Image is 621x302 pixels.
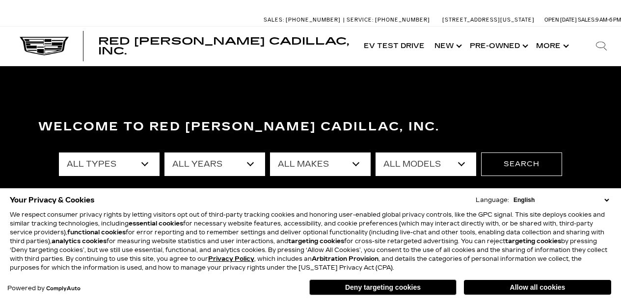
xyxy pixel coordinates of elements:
span: Red [PERSON_NAME] Cadillac, Inc. [98,35,349,57]
img: Cadillac Dark Logo with Cadillac White Text [20,37,69,55]
span: Sales: [264,17,284,23]
a: Pre-Owned [465,26,531,66]
a: Service: [PHONE_NUMBER] [343,17,432,23]
h3: Welcome to Red [PERSON_NAME] Cadillac, Inc. [38,117,583,137]
a: [STREET_ADDRESS][US_STATE] [442,17,535,23]
span: Your Privacy & Cookies [10,193,95,207]
button: Search [481,152,562,176]
span: Sales: [578,17,595,23]
span: Open [DATE] [544,17,577,23]
span: 9 AM-6 PM [595,17,621,23]
strong: analytics cookies [52,238,107,245]
select: Filter by type [59,152,160,176]
strong: targeting cookies [288,238,344,245]
a: Red [PERSON_NAME] Cadillac, Inc. [98,36,349,56]
a: Sales: [PHONE_NUMBER] [264,17,343,23]
select: Filter by year [164,152,265,176]
div: Language: [476,197,509,203]
span: [PHONE_NUMBER] [375,17,430,23]
strong: targeting cookies [505,238,561,245]
strong: essential cookies [129,220,183,227]
select: Filter by make [270,152,371,176]
a: EV Test Drive [359,26,430,66]
select: Language Select [511,196,611,204]
button: Deny targeting cookies [309,279,457,295]
a: ComplyAuto [46,286,81,292]
button: Allow all cookies [464,280,611,295]
select: Filter by model [376,152,476,176]
a: New [430,26,465,66]
span: [PHONE_NUMBER] [286,17,341,23]
strong: Arbitration Provision [312,255,378,262]
button: More [531,26,572,66]
strong: functional cookies [67,229,126,236]
span: Service: [347,17,374,23]
a: Privacy Policy [208,255,254,262]
p: We respect consumer privacy rights by letting visitors opt out of third-party tracking cookies an... [10,210,611,272]
div: Powered by [7,285,81,292]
